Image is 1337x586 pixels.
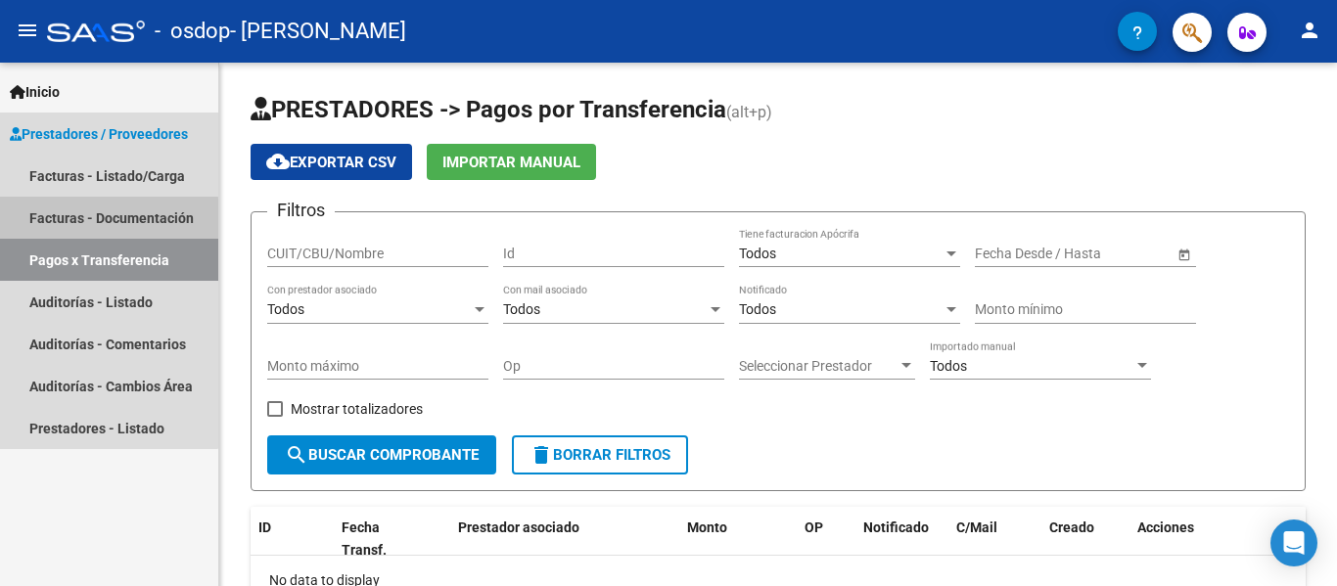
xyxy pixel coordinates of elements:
mat-icon: menu [16,19,39,42]
datatable-header-cell: OP [797,507,855,571]
span: PRESTADORES -> Pagos por Transferencia [251,96,726,123]
div: Open Intercom Messenger [1270,519,1317,566]
span: (alt+p) [726,103,772,121]
button: Exportar CSV [251,144,412,180]
h3: Filtros [267,197,335,224]
span: - [PERSON_NAME] [230,10,406,53]
datatable-header-cell: Notificado [855,507,948,571]
mat-icon: delete [530,443,553,467]
datatable-header-cell: Acciones [1130,507,1306,571]
button: Buscar Comprobante [267,435,496,474]
span: Todos [267,301,304,317]
span: Mostrar totalizadores [291,397,423,421]
button: Borrar Filtros [512,435,688,474]
span: - osdop [155,10,230,53]
datatable-header-cell: Creado [1041,507,1130,571]
span: Todos [503,301,540,317]
datatable-header-cell: Prestador asociado [450,507,679,571]
span: Inicio [10,81,60,103]
span: Prestadores / Proveedores [10,123,188,145]
span: OP [805,519,823,535]
span: Monto [687,519,727,535]
input: Fecha inicio [975,246,1046,262]
span: Notificado [863,519,929,535]
span: Importar Manual [442,154,580,171]
datatable-header-cell: Fecha Transf. [334,507,422,571]
mat-icon: search [285,443,308,467]
datatable-header-cell: C/Mail [948,507,1041,571]
mat-icon: person [1298,19,1321,42]
span: Buscar Comprobante [285,446,479,464]
span: Todos [739,246,776,261]
span: Prestador asociado [458,519,579,535]
span: Creado [1049,519,1094,535]
span: C/Mail [956,519,997,535]
button: Open calendar [1174,244,1194,264]
span: Todos [739,301,776,317]
span: Exportar CSV [266,154,396,171]
button: Importar Manual [427,144,596,180]
mat-icon: cloud_download [266,150,290,173]
datatable-header-cell: Monto [679,507,797,571]
span: Borrar Filtros [530,446,670,464]
span: Fecha Transf. [342,519,387,558]
datatable-header-cell: ID [251,507,334,571]
span: Todos [930,358,967,374]
span: ID [258,519,271,535]
input: Fecha fin [1063,246,1159,262]
span: Acciones [1137,519,1194,535]
span: Seleccionar Prestador [739,358,898,375]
